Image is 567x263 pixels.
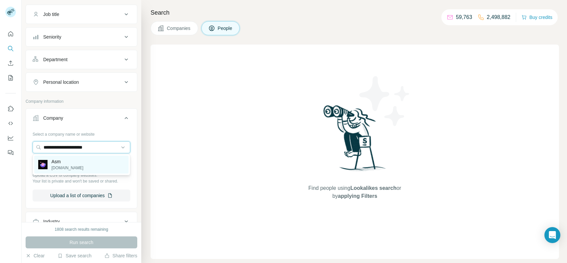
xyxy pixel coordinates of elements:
[5,117,16,129] button: Use Surfe API
[43,34,61,40] div: Seniority
[38,160,48,169] img: Asm
[26,74,137,90] button: Personal location
[104,252,137,259] button: Share filters
[26,98,137,104] p: Company information
[350,185,397,191] span: Lookalikes search
[26,29,137,45] button: Seniority
[5,57,16,69] button: Enrich CSV
[26,52,137,67] button: Department
[338,193,377,199] span: applying Filters
[5,103,16,115] button: Use Surfe on LinkedIn
[5,132,16,144] button: Dashboard
[5,147,16,159] button: Feedback
[33,190,130,201] button: Upload a list of companies
[151,8,559,17] h4: Search
[26,6,137,22] button: Job title
[487,13,510,21] p: 2,498,882
[55,226,108,232] div: 1808 search results remaining
[52,165,83,171] p: [DOMAIN_NAME]
[544,227,560,243] div: Open Intercom Messenger
[43,79,79,85] div: Personal location
[5,72,16,84] button: My lists
[355,71,415,131] img: Surfe Illustration - Stars
[43,218,60,225] div: Industry
[456,13,472,21] p: 59,763
[301,184,408,200] span: Find people using or by
[43,115,63,121] div: Company
[218,25,233,32] span: People
[167,25,191,32] span: Companies
[5,28,16,40] button: Quick start
[521,13,552,22] button: Buy credits
[33,178,130,184] p: Your list is private and won't be saved or shared.
[52,158,83,165] p: Asm
[26,110,137,129] button: Company
[57,252,91,259] button: Save search
[26,213,137,229] button: Industry
[5,43,16,55] button: Search
[33,172,130,178] p: Upload a CSV of company websites.
[33,129,130,137] div: Select a company name or website
[26,252,45,259] button: Clear
[43,11,59,18] div: Job title
[320,103,390,178] img: Surfe Illustration - Woman searching with binoculars
[43,56,67,63] div: Department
